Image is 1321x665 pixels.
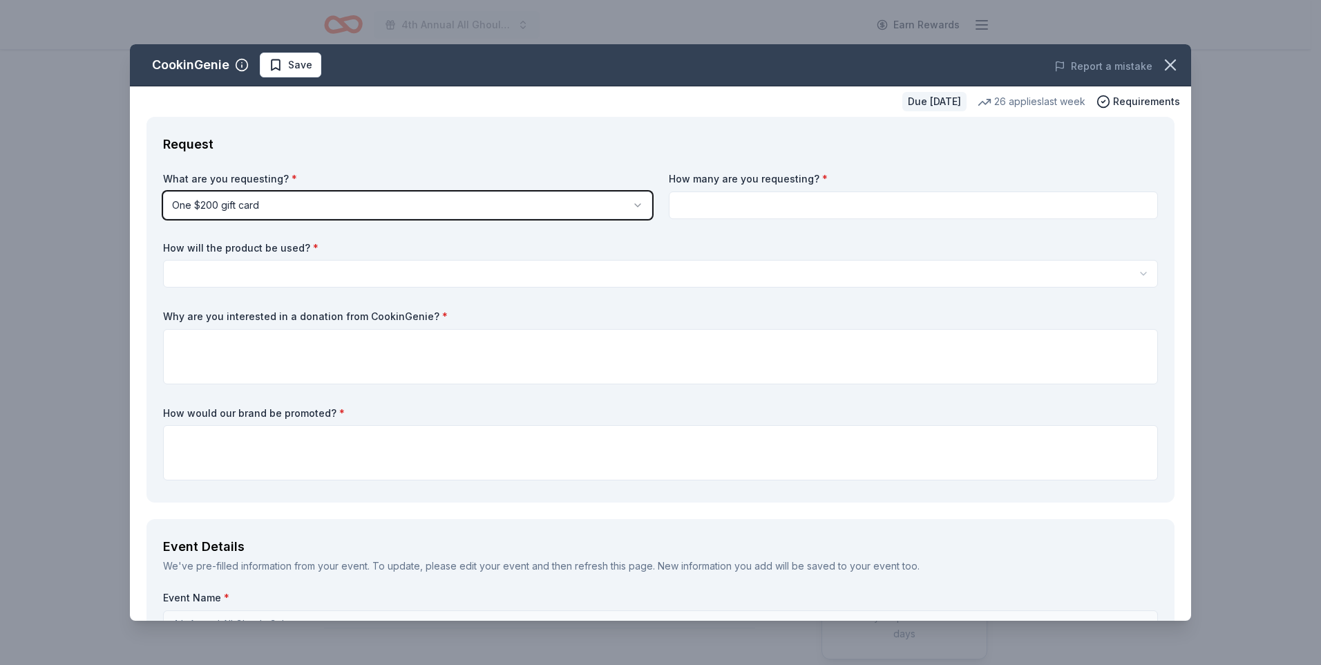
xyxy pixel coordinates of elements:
[1054,58,1152,75] button: Report a mistake
[163,172,652,186] label: What are you requesting?
[1113,93,1180,110] span: Requirements
[163,406,1158,420] label: How would our brand be promoted?
[163,536,1158,558] div: Event Details
[163,241,1158,255] label: How will the product be used?
[152,54,229,76] div: CookinGenie
[669,172,1158,186] label: How many are you requesting?
[163,133,1158,156] div: Request
[288,57,312,73] span: Save
[978,93,1085,110] div: 26 applies last week
[260,53,321,77] button: Save
[163,558,1158,574] div: We've pre-filled information from your event. To update, please edit your event and then refresh ...
[902,92,967,111] div: Due [DATE]
[1096,93,1180,110] button: Requirements
[163,310,1158,324] label: Why are you interested in a donation from CookinGenie?
[163,591,1158,605] label: Event Name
